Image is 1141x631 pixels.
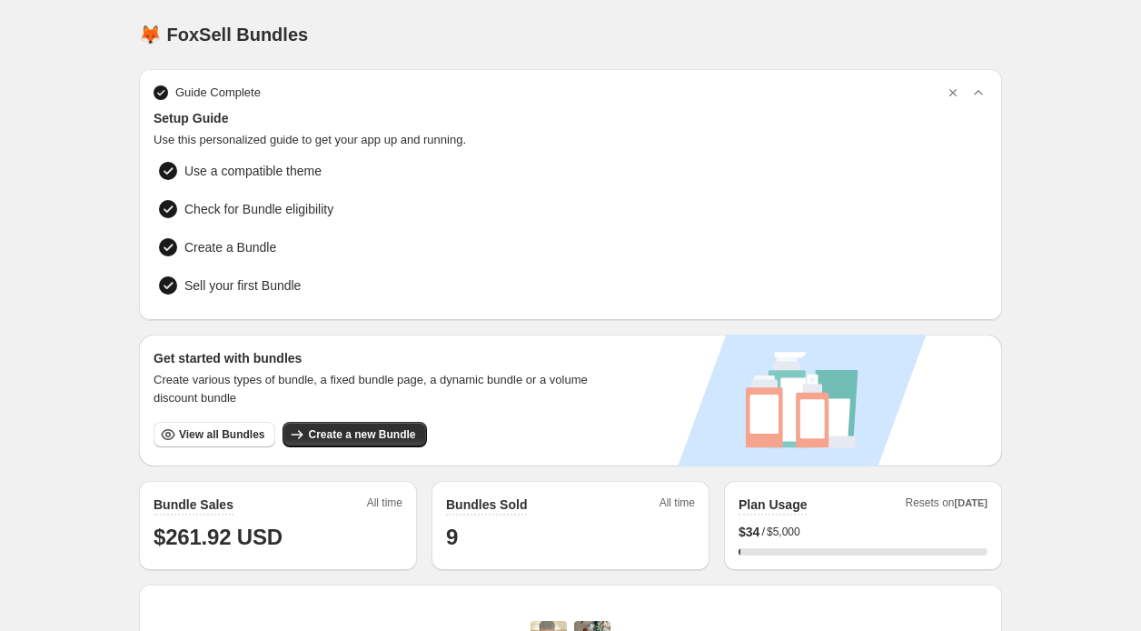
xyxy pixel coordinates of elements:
[154,523,402,552] h1: $261.92 USD
[739,496,807,514] h2: Plan Usage
[906,496,988,516] span: Resets on
[139,24,308,45] h1: 🦊 FoxSell Bundles
[283,422,426,447] button: Create a new Bundle
[955,497,987,508] span: [DATE]
[179,427,264,442] span: View all Bundles
[154,422,275,447] button: View all Bundles
[446,496,527,514] h2: Bundles Sold
[154,109,987,127] span: Setup Guide
[739,523,759,541] span: $ 34
[184,238,276,256] span: Create a Bundle
[308,427,415,442] span: Create a new Bundle
[739,523,987,541] div: /
[767,525,800,539] span: $5,000
[154,371,605,407] span: Create various types of bundle, a fixed bundle page, a dynamic bundle or a volume discount bundle
[184,276,301,295] span: Sell your first Bundle
[154,496,233,514] h2: Bundle Sales
[175,84,261,102] span: Guide Complete
[660,496,695,516] span: All time
[367,496,402,516] span: All time
[446,523,695,552] h1: 9
[184,200,333,218] span: Check for Bundle eligibility
[154,349,605,367] h3: Get started with bundles
[184,162,322,180] span: Use a compatible theme
[154,131,987,149] span: Use this personalized guide to get your app up and running.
